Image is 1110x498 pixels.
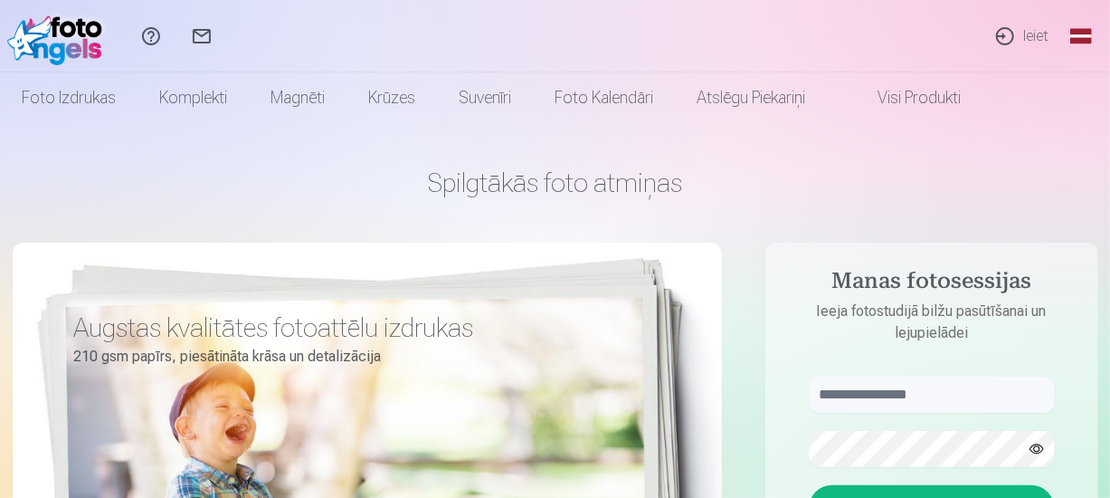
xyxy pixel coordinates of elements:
a: Komplekti [138,72,249,123]
h4: Manas fotosessijas [791,268,1073,301]
h3: Augstas kvalitātes fotoattēlu izdrukas [74,311,624,344]
a: Visi produkti [827,72,982,123]
a: Krūzes [346,72,437,123]
h1: Spilgtākās foto atmiņas [13,167,1098,199]
a: Foto kalendāri [533,72,675,123]
p: 210 gsm papīrs, piesātināta krāsa un detalizācija [74,344,624,369]
a: Atslēgu piekariņi [675,72,827,123]
a: Magnēti [249,72,346,123]
a: Suvenīri [437,72,533,123]
p: Ieeja fotostudijā bilžu pasūtīšanai un lejupielādei [791,301,1073,344]
img: /fa1 [7,7,111,65]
